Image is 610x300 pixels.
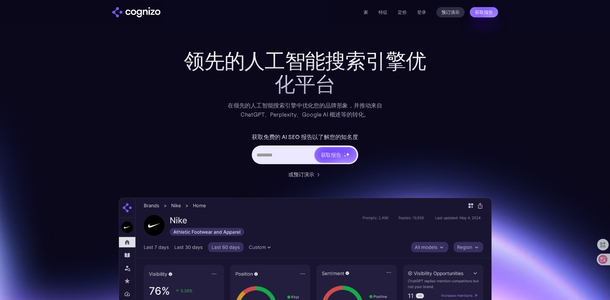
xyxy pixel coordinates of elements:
[321,151,341,159] div: 获取报告
[436,7,465,17] a: 预订演示
[378,9,387,15] a: 特征
[344,155,346,157] img: 星
[346,152,350,156] img: 星
[417,8,426,16] a: 登录
[177,50,434,96] h1: 领先的人工智能搜索引擎优化平台
[112,7,160,17] img: Cognizo 标志
[226,101,384,119] div: 在领先的人工智能搜索引擎中优化您的品牌形象，并推动来自 ChatGPT、Perplexity、Google AI 概述等的转化。
[314,146,357,163] a: 获取报告星星星
[288,171,322,178] a: 或预订演示
[252,132,358,167] form: 主 URL 输入表单
[470,7,498,17] a: 获取报告
[288,171,314,178] div: 或预订演示
[398,9,407,15] a: 定价
[252,132,358,142] label: 获取免费的 AI SEO 报告以了解您的知名度
[364,9,368,15] a: 家
[344,153,345,154] img: 星
[112,7,160,17] a: 家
